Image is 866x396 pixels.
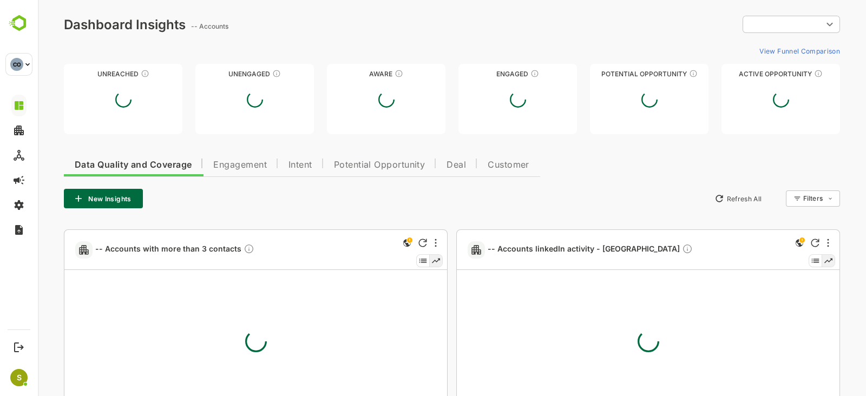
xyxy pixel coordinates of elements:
[493,69,501,78] div: These accounts are warm, further nurturing would qualify them to MQAs
[421,70,539,78] div: Engaged
[11,340,26,354] button: Logout
[10,369,28,386] div: S
[409,161,428,169] span: Deal
[755,236,768,251] div: This is a global insight. Segment selection is not applicable for this view
[153,22,194,30] ag: -- Accounts
[296,161,388,169] span: Potential Opportunity
[684,70,802,78] div: Active Opportunity
[644,243,655,256] div: Description not present
[380,239,389,247] div: Refresh
[765,194,785,202] div: Filters
[234,69,243,78] div: These accounts have not shown enough engagement and need nurturing
[764,189,802,208] div: Filters
[206,243,216,256] div: Description not present
[776,69,785,78] div: These accounts have open opportunities which might be at any of the Sales Stages
[158,70,276,78] div: Unengaged
[450,243,659,256] a: -- Accounts linkedIn activity - [GEOGRAPHIC_DATA]Description not present
[363,236,376,251] div: This is a global insight. Segment selection is not applicable for this view
[651,69,660,78] div: These accounts are MQAs and can be passed on to Inside Sales
[57,243,216,256] span: -- Accounts with more than 3 contacts
[57,243,221,256] a: -- Accounts with more than 3 contactsDescription not present
[552,70,671,78] div: Potential Opportunity
[289,70,408,78] div: Aware
[789,239,791,247] div: More
[5,13,33,34] img: BambooboxLogoMark.f1c84d78b4c51b1a7b5f700c9845e183.svg
[26,17,148,32] div: Dashboard Insights
[717,42,802,60] button: View Funnel Comparison
[175,161,229,169] span: Engagement
[10,58,23,71] div: CO
[450,161,491,169] span: Customer
[251,161,274,169] span: Intent
[37,161,154,169] span: Data Quality and Coverage
[357,69,365,78] div: These accounts have just entered the buying cycle and need further nurturing
[672,190,729,207] button: Refresh All
[26,189,105,208] button: New Insights
[103,69,111,78] div: These accounts have not been engaged with for a defined time period
[450,243,655,256] span: -- Accounts linkedIn activity - [GEOGRAPHIC_DATA]
[705,15,802,34] div: ​
[26,70,145,78] div: Unreached
[773,239,782,247] div: Refresh
[397,239,399,247] div: More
